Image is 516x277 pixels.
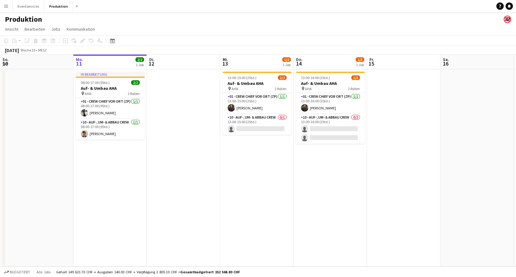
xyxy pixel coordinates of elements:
span: AHA [232,86,238,91]
span: Woche 33 [20,48,36,52]
h3: Auf- & Umbau AHA [296,81,365,86]
span: 2 Rollen [275,86,287,91]
a: Ansicht [2,25,21,33]
div: 1 Job [356,63,364,67]
span: 11 [75,60,83,67]
span: 1/2 [278,75,287,80]
app-job-card: In Bearbeitung08:00-17:00 (9Std.)2/2Auf- & Umbau AHA AHA2 Rollen01 - Crew Chief vor Ort (ZP)1/108... [76,72,145,140]
button: Budgetiert [3,269,31,275]
span: 2/2 [135,57,144,62]
span: 08:00-17:00 (9Std.) [81,80,110,85]
button: Produktion [44,0,73,12]
span: 1/3 [351,75,360,80]
app-card-role: 01 - Crew Chief vor Ort (ZP)1/113:00-16:00 (3Std.)[PERSON_NAME] [296,93,365,114]
app-job-card: 13:00-16:00 (3Std.)1/3Auf- & Umbau AHA AHA2 Rollen01 - Crew Chief vor Ort (ZP)1/113:00-16:00 (3St... [296,72,365,144]
span: Kommunikation [67,26,95,32]
span: 1/2 [282,57,291,62]
h1: Produktion [5,15,42,24]
app-card-role: 10 - Auf-, Um- & Abbau Crew0/113:00-15:00 (2Std.) [223,114,291,135]
span: AHA [85,91,92,96]
div: Gehalt 149 623.70 CHF + Ausgaben 140.00 CHF + Verpflegung 2 805.10 CHF = [56,270,240,274]
span: Jobs [51,26,61,32]
span: Do. [296,57,303,62]
app-card-role: 01 - Crew Chief vor Ort (ZP)1/113:00-15:00 (2Std.)[PERSON_NAME] [223,93,291,114]
span: Gesamtbudgetiert 152 568.80 CHF [180,270,240,274]
span: 13:00-16:00 (3Std.) [301,75,330,80]
div: 1 Job [283,63,291,67]
span: 1/3 [356,57,364,62]
span: Ansicht [5,26,18,32]
span: 2/2 [131,80,140,85]
span: Sa. [443,57,449,62]
app-job-card: 13:00-15:00 (2Std.)1/2Auf- & Umbau AHA AHA2 Rollen01 - Crew Chief vor Ort (ZP)1/113:00-15:00 (2St... [223,72,291,135]
span: Mo. [76,57,83,62]
app-card-role: 01 - Crew Chief vor Ort (ZP)1/108:00-17:00 (9Std.)[PERSON_NAME] [76,98,145,119]
span: 2 Rollen [128,91,140,96]
a: Jobs [49,25,63,33]
span: Alle Jobs [36,270,51,274]
button: Eventservices [13,0,44,12]
span: 15 [369,60,374,67]
span: AHA [305,86,312,91]
div: [DATE] [5,47,19,53]
div: In Bearbeitung [76,72,145,77]
span: 14 [295,60,303,67]
div: 1 Job [136,63,144,67]
span: 16 [442,60,449,67]
span: 10 [2,60,9,67]
span: Fr. [369,57,374,62]
h3: Auf- & Umbau AHA [76,85,145,91]
span: 12 [148,60,154,67]
app-card-role: 10 - Auf-, Um- & Abbau Crew1/108:00-17:00 (9Std.)[PERSON_NAME] [76,119,145,140]
app-user-avatar: Team Zeitpol [504,16,511,23]
span: 13:00-15:00 (2Std.) [228,75,256,80]
span: So. [2,57,9,62]
span: 13 [222,60,228,67]
app-card-role: 10 - Auf-, Um- & Abbau Crew0/213:00-16:00 (3Std.) [296,114,365,144]
span: 2 Rollen [348,86,360,91]
a: Kommunikation [64,25,97,33]
h3: Auf- & Umbau AHA [223,81,291,86]
a: Bearbeiten [22,25,48,33]
span: Bearbeiten [25,26,45,32]
span: Di. [149,57,154,62]
span: Mi. [223,57,228,62]
span: Budgetiert [10,270,30,274]
div: MESZ [38,48,47,52]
